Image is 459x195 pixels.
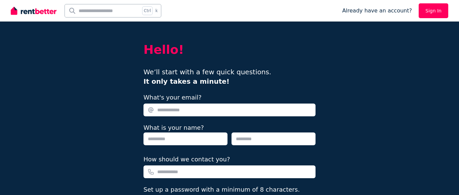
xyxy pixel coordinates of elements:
[143,77,229,85] b: It only takes a minute!
[342,7,412,15] span: Already have an account?
[143,185,300,194] label: Set up a password with a minimum of 8 characters.
[155,8,158,13] span: k
[143,93,202,102] label: What's your email?
[11,6,56,16] img: RentBetter
[143,68,271,85] span: We’ll start with a few quick questions.
[419,3,448,18] a: Sign In
[143,155,230,164] label: How should we contact you?
[143,124,204,131] label: What is your name?
[143,43,316,56] h2: Hello!
[142,6,153,15] span: Ctrl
